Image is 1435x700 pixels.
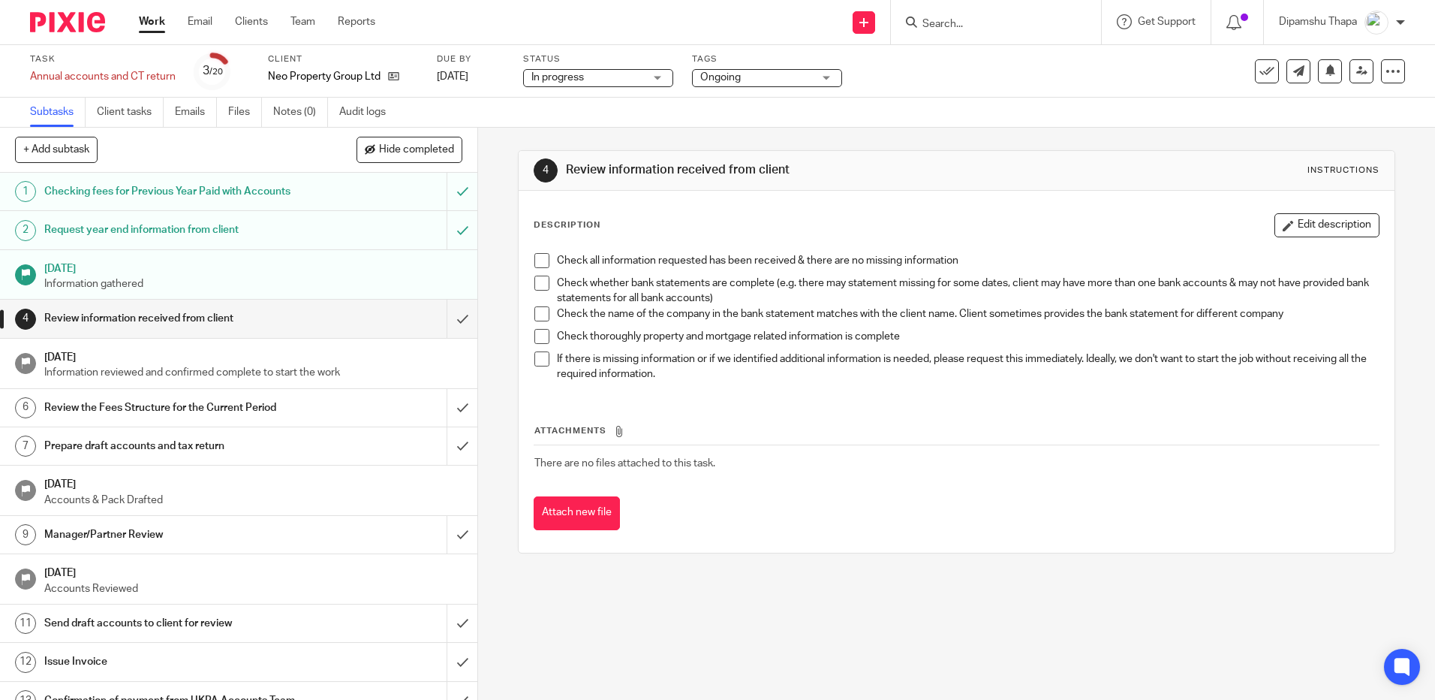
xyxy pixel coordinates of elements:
[557,306,1378,321] p: Check the name of the company in the bank statement matches with the client name. Client sometime...
[44,562,463,581] h1: [DATE]
[523,53,673,65] label: Status
[273,98,328,127] a: Notes (0)
[700,72,741,83] span: Ongoing
[268,69,381,84] p: Neo Property Group Ltd
[1279,14,1357,29] p: Dipamshu Thapa
[531,72,584,83] span: In progress
[15,397,36,418] div: 6
[379,144,454,156] span: Hide completed
[44,219,302,241] h1: Request year end information from client
[534,158,558,183] div: 4
[339,98,397,127] a: Audit logs
[30,53,176,65] label: Task
[209,68,223,76] small: /20
[356,137,462,162] button: Hide completed
[44,435,302,457] h1: Prepare draft accounts and tax return
[1307,164,1379,177] div: Instructions
[15,181,36,202] div: 1
[44,523,302,546] h1: Manager/Partner Review
[290,14,315,29] a: Team
[44,612,302,635] h1: Send draft accounts to client for review
[15,137,98,162] button: + Add subtask
[1274,213,1379,237] button: Edit description
[175,98,217,127] a: Emails
[44,258,463,276] h1: [DATE]
[44,276,463,291] p: Information gathered
[557,276,1378,306] p: Check whether bank statements are complete (e.g. there may statement missing for some dates, clie...
[44,581,463,596] p: Accounts Reviewed
[692,53,842,65] label: Tags
[566,162,988,178] h1: Review information received from client
[557,329,1378,344] p: Check thoroughly property and mortgage related information is complete
[15,652,36,673] div: 12
[1364,11,1388,35] img: Dipamshu2.jpg
[921,18,1056,32] input: Search
[228,98,262,127] a: Files
[30,98,86,127] a: Subtasks
[235,14,268,29] a: Clients
[44,473,463,492] h1: [DATE]
[44,346,463,365] h1: [DATE]
[139,14,165,29] a: Work
[15,309,36,330] div: 4
[30,69,176,84] div: Annual accounts and CT return
[437,71,468,82] span: [DATE]
[15,436,36,457] div: 7
[557,352,1378,382] p: If there is missing information or if we identified additional information is needed, please requ...
[15,613,36,634] div: 11
[203,62,223,80] div: 3
[30,12,105,32] img: Pixie
[44,180,302,203] h1: Checking fees for Previous Year Paid with Accounts
[1138,17,1196,27] span: Get Support
[44,493,463,508] p: Accounts & Pack Drafted
[534,458,715,469] span: There are no files attached to this task.
[534,496,620,530] button: Attach new file
[44,307,302,330] h1: Review information received from client
[188,14,212,29] a: Email
[338,14,375,29] a: Reports
[437,53,504,65] label: Due by
[97,98,164,127] a: Client tasks
[15,524,36,545] div: 9
[44,365,463,380] p: Information reviewed and confirmed complete to start the work
[15,220,36,241] div: 2
[534,427,606,435] span: Attachments
[268,53,418,65] label: Client
[534,219,600,231] p: Description
[557,253,1378,268] p: Check all information requested has been received & there are no missing information
[44,650,302,673] h1: Issue Invoice
[44,397,302,419] h1: Review the Fees Structure for the Current Period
